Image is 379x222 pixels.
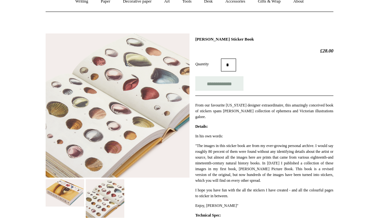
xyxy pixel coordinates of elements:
h2: £28.00 [195,48,333,54]
p: I hope you have fun with the all the stickers I have created - and all the colourful pages to sti... [195,188,333,199]
img: John Derian Sticker Book [46,34,189,178]
p: Enjoy, [PERSON_NAME]" [195,203,333,209]
strong: Technical Spec: [195,213,221,218]
strong: Details: [195,125,208,129]
p: In his own words: [195,134,333,139]
h1: [PERSON_NAME] Sticker Book [195,37,333,42]
label: Quantity [195,61,221,67]
p: "The images in this sticker book are from my ever-growing personal archive. I would say roughly 8... [195,143,333,184]
img: John Derian Sticker Book [86,180,124,218]
span: From our favourite [US_STATE] designer extraordinaire, this amazingly conceived book of stickers ... [195,103,333,119]
img: John Derian Sticker Book [46,180,84,207]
